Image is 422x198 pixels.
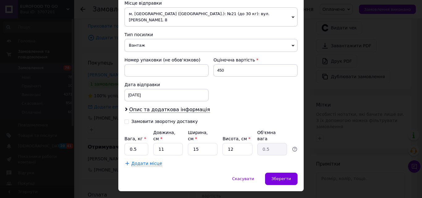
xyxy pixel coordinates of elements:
[222,136,250,141] label: Висота, см
[257,129,287,142] div: Об'ємна вага
[272,176,291,181] span: Зберегти
[124,82,209,88] div: Дата відправки
[124,57,209,63] div: Номер упаковки (не обов'язково)
[188,130,208,141] label: Ширина, см
[124,136,146,141] label: Вага, кг
[213,57,298,63] div: Оціночна вартість
[232,176,254,181] span: Скасувати
[124,7,298,27] span: м. [GEOGRAPHIC_DATA] ([GEOGRAPHIC_DATA].): №21 (до 30 кг): вул. [PERSON_NAME], 8
[131,119,198,124] div: Замовити зворотну доставку
[124,1,162,6] span: Місце відправки
[124,32,153,37] span: Тип посилки
[129,107,210,113] span: Опис та додаткова інформація
[124,39,298,52] span: Вантаж
[153,130,175,141] label: Довжина, см
[131,161,162,166] span: Додати місце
